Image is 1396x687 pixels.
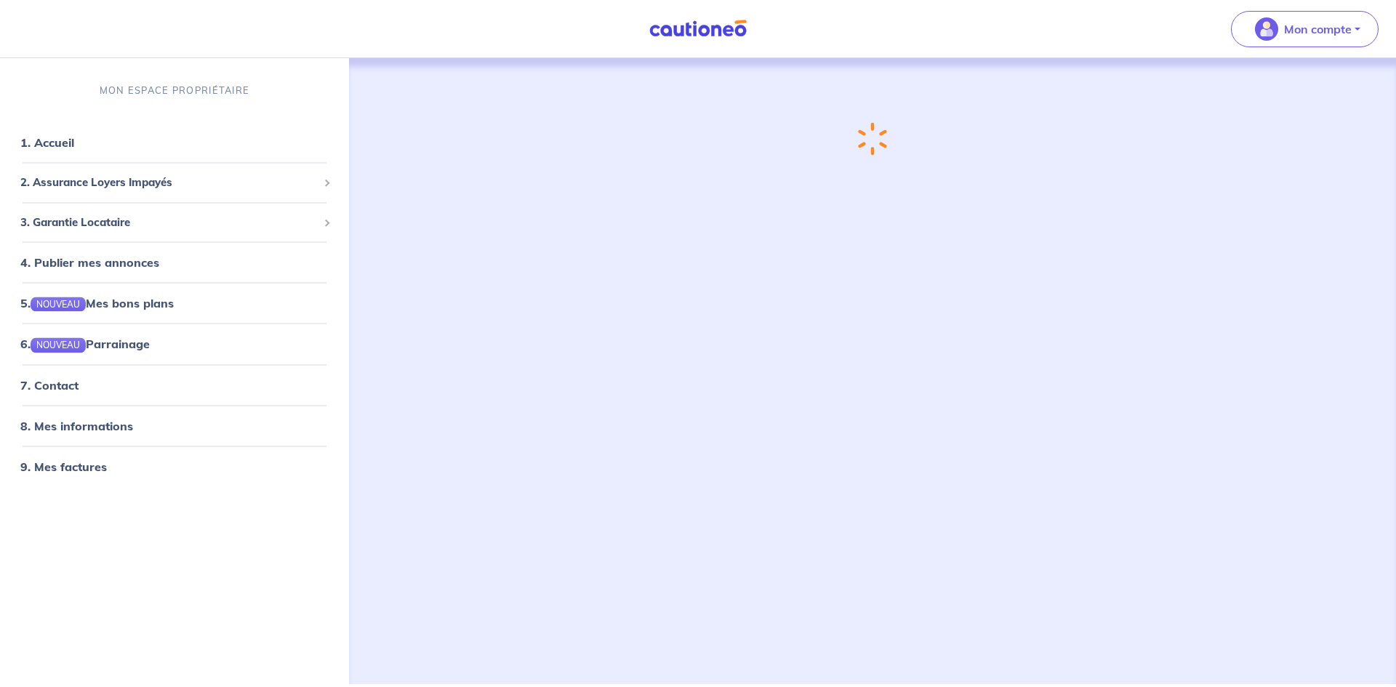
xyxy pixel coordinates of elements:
button: illu_account_valid_menu.svgMon compte [1231,11,1379,47]
span: 2. Assurance Loyers Impayés [20,174,318,191]
a: 7. Contact [20,377,79,392]
span: 3. Garantie Locataire [20,214,318,230]
p: Mon compte [1284,20,1352,38]
img: loading-spinner [858,122,887,156]
div: 2. Assurance Loyers Impayés [6,169,343,197]
div: 5.NOUVEAUMes bons plans [6,289,343,318]
div: 6.NOUVEAUParrainage [6,329,343,358]
a: 4. Publier mes annonces [20,255,159,270]
img: Cautioneo [643,20,753,38]
a: 9. Mes factures [20,459,107,473]
div: 9. Mes factures [6,451,343,481]
a: 5.NOUVEAUMes bons plans [20,296,174,310]
a: 6.NOUVEAUParrainage [20,337,150,351]
div: 3. Garantie Locataire [6,208,343,236]
div: 7. Contact [6,370,343,399]
div: 4. Publier mes annonces [6,248,343,277]
a: 1. Accueil [20,135,74,150]
img: illu_account_valid_menu.svg [1255,17,1278,41]
a: 8. Mes informations [20,418,133,433]
div: 8. Mes informations [6,411,343,440]
div: 1. Accueil [6,128,343,157]
p: MON ESPACE PROPRIÉTAIRE [100,84,249,97]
